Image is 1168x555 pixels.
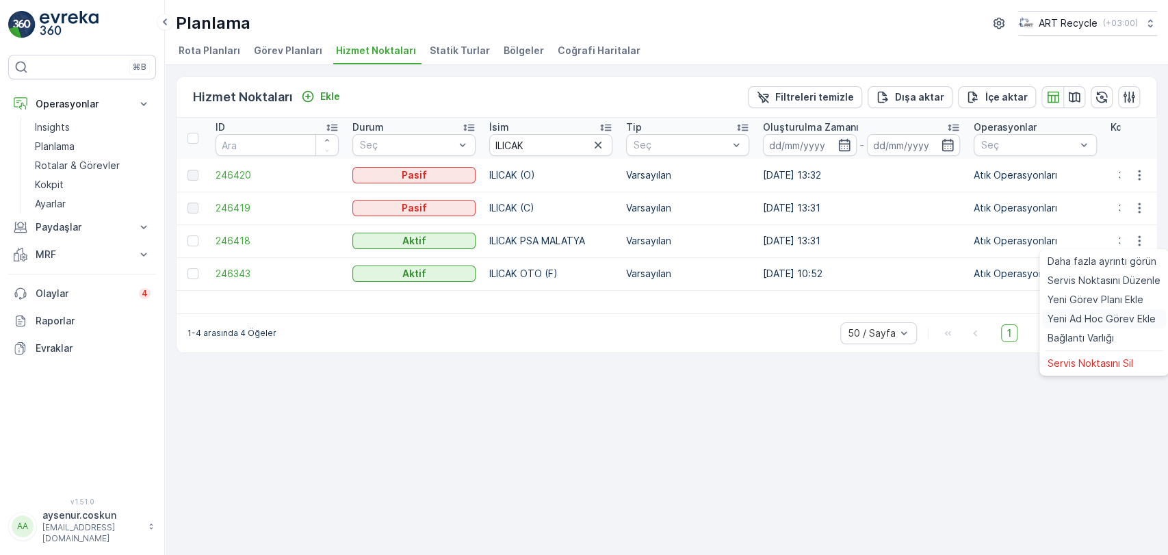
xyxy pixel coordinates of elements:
td: [DATE] 13:31 [756,192,967,224]
p: Raporlar [36,314,151,328]
button: Paydaşlar [8,214,156,241]
button: Pasif [352,200,476,216]
a: Yeni Görev Planı Ekle [1042,290,1166,309]
p: Atık Operasyonları [974,168,1097,182]
button: Pasif [352,167,476,183]
a: Servis Noktasını Düzenle [1042,271,1166,290]
p: 1-4 arasında 4 Öğeler [187,328,276,339]
p: Aktif [402,234,426,248]
span: Hizmet Noktaları [336,44,416,57]
a: Insights [29,118,156,137]
p: ILICAK (C) [489,201,612,215]
button: AAaysenur.coskun[EMAIL_ADDRESS][DOMAIN_NAME] [8,508,156,544]
p: Seç [981,138,1076,152]
p: Oluşturulma Zamanı [763,120,859,134]
span: Bölgeler [504,44,544,57]
p: Seç [360,138,454,152]
img: image_23.png [1018,16,1033,31]
p: 4 [142,288,148,299]
a: 246343 [216,267,339,281]
p: Insights [35,120,70,134]
a: Yeni Ad Hoc Görev Ekle [1042,309,1166,328]
input: Ara [489,134,612,156]
p: Filtreleri temizle [775,90,854,104]
button: İçe aktar [958,86,1036,108]
span: Daha fazla ayrıntı görün [1048,255,1156,268]
p: ILICAK PSA MALATYA [489,234,612,248]
td: [DATE] 13:31 [756,224,967,257]
p: Hizmet Noktaları [193,88,293,107]
p: Olaylar [36,287,131,300]
button: Aktif [352,233,476,249]
p: ( +03:00 ) [1103,18,1138,29]
p: Atık Operasyonları [974,267,1097,281]
p: Koordinatlar [1111,120,1167,134]
p: Operasyonlar [36,97,129,111]
div: Toggle Row Selected [187,170,198,181]
a: Raporlar [8,307,156,335]
input: Ara [216,134,339,156]
td: [DATE] 10:52 [756,257,967,290]
p: Planlama [176,12,250,34]
p: Ayarlar [35,197,66,211]
p: ILICAK (O) [489,168,612,182]
button: ART Recycle(+03:00) [1018,11,1157,36]
a: 246419 [216,201,339,215]
p: Dışa aktar [895,90,944,104]
input: dd/mm/yyyy [867,134,961,156]
p: Planlama [35,140,75,153]
p: Paydaşlar [36,220,129,234]
p: ILICAK OTO (F) [489,267,612,281]
a: 246418 [216,234,339,248]
a: Evraklar [8,335,156,362]
a: Planlama [29,137,156,156]
a: Kokpit [29,175,156,194]
p: [EMAIL_ADDRESS][DOMAIN_NAME] [42,522,141,544]
p: Rotalar & Görevler [35,159,120,172]
p: Varsayılan [626,234,749,248]
a: 246420 [216,168,339,182]
p: Pasif [402,201,427,215]
span: Servis Noktasını Sil [1048,357,1133,370]
p: Varsayılan [626,168,749,182]
a: Rotalar & Görevler [29,156,156,175]
td: [DATE] 13:32 [756,159,967,192]
button: Dışa aktar [868,86,952,108]
input: dd/mm/yyyy [763,134,857,156]
a: Ayarlar [29,194,156,214]
p: Ekle [320,90,340,103]
div: Toggle Row Selected [187,203,198,214]
a: Olaylar4 [8,280,156,307]
p: Operasyonlar [974,120,1037,134]
button: MRF [8,241,156,268]
span: Bağlantı Varlığı [1048,331,1114,345]
div: AA [12,515,34,537]
button: Aktif [352,266,476,282]
p: Varsayılan [626,201,749,215]
p: Varsayılan [626,267,749,281]
span: Yeni Görev Planı Ekle [1048,293,1143,307]
button: Ekle [296,88,346,105]
p: Seç [634,138,728,152]
p: - [859,137,864,153]
p: ⌘B [133,62,146,73]
span: Yeni Ad Hoc Görev Ekle [1048,312,1156,326]
p: İçe aktar [985,90,1028,104]
p: ART Recycle [1039,16,1098,30]
span: Statik Turlar [430,44,490,57]
p: MRF [36,248,129,261]
p: Durum [352,120,384,134]
p: Evraklar [36,341,151,355]
p: Pasif [402,168,427,182]
p: Tip [626,120,642,134]
span: Servis Noktasını Düzenle [1048,274,1160,287]
p: ID [216,120,225,134]
span: 1 [1001,324,1017,342]
p: Atık Operasyonları [974,234,1097,248]
span: Coğrafi Haritalar [558,44,640,57]
button: Filtreleri temizle [748,86,862,108]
